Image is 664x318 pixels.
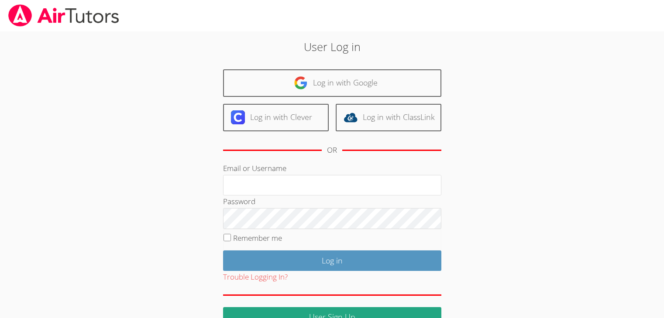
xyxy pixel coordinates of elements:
[223,104,329,131] a: Log in with Clever
[7,4,120,27] img: airtutors_banner-c4298cdbf04f3fff15de1276eac7730deb9818008684d7c2e4769d2f7ddbe033.png
[327,144,337,157] div: OR
[344,110,358,124] img: classlink-logo-d6bb404cc1216ec64c9a2012d9dc4662098be43eaf13dc465df04b49fa7ab582.svg
[153,38,511,55] h2: User Log in
[223,196,255,206] label: Password
[223,163,286,173] label: Email or Username
[231,110,245,124] img: clever-logo-6eab21bc6e7a338710f1a6ff85c0baf02591cd810cc4098c63d3a4b26e2feb20.svg
[223,69,441,97] a: Log in with Google
[223,271,288,284] button: Trouble Logging In?
[233,233,282,243] label: Remember me
[223,250,441,271] input: Log in
[294,76,308,90] img: google-logo-50288ca7cdecda66e5e0955fdab243c47b7ad437acaf1139b6f446037453330a.svg
[336,104,441,131] a: Log in with ClassLink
